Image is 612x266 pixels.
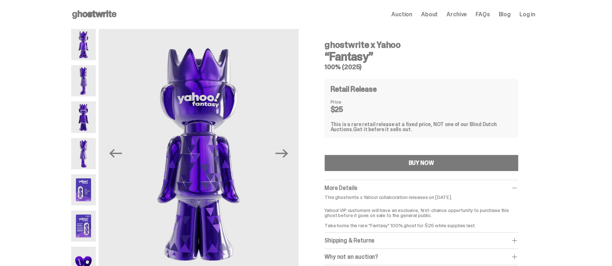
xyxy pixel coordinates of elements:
[325,203,518,228] p: Yahoo! VIP customers will have an exclusive, first-chance opportunity to purchase this ghost befo...
[519,12,535,17] a: Log in
[71,65,96,96] img: Yahoo-HG---2.png
[325,51,518,62] h3: “Fantasy”
[331,86,377,93] h4: Retail Release
[476,12,490,17] a: FAQs
[499,12,511,17] a: Blog
[325,41,518,49] h4: ghostwrite x Yahoo
[107,146,123,162] button: Previous
[71,174,96,205] img: Yahoo-HG---5.png
[325,253,518,261] div: Why not an auction?
[331,106,367,113] dd: $25
[421,12,438,17] a: About
[353,126,412,133] span: Get it before it sells out.
[71,211,96,242] img: Yahoo-HG---6.png
[325,184,358,192] span: More Details
[325,155,518,171] button: BUY NOW
[71,138,96,169] img: Yahoo-HG---4.png
[392,12,413,17] a: Auction
[331,99,367,104] dt: Price
[409,160,434,166] div: BUY NOW
[325,64,518,70] h5: 100% (2025)
[325,195,518,200] p: This ghostwrite x Yahoo! collaboration releases on [DATE].
[447,12,467,17] a: Archive
[71,29,96,60] img: Yahoo-HG---1.png
[331,122,513,132] div: This is a rare retail release at a fixed price, NOT one of our Blind Dutch Auctions.
[71,101,96,133] img: Yahoo-HG---3.png
[274,146,290,162] button: Next
[325,237,518,244] div: Shipping & Returns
